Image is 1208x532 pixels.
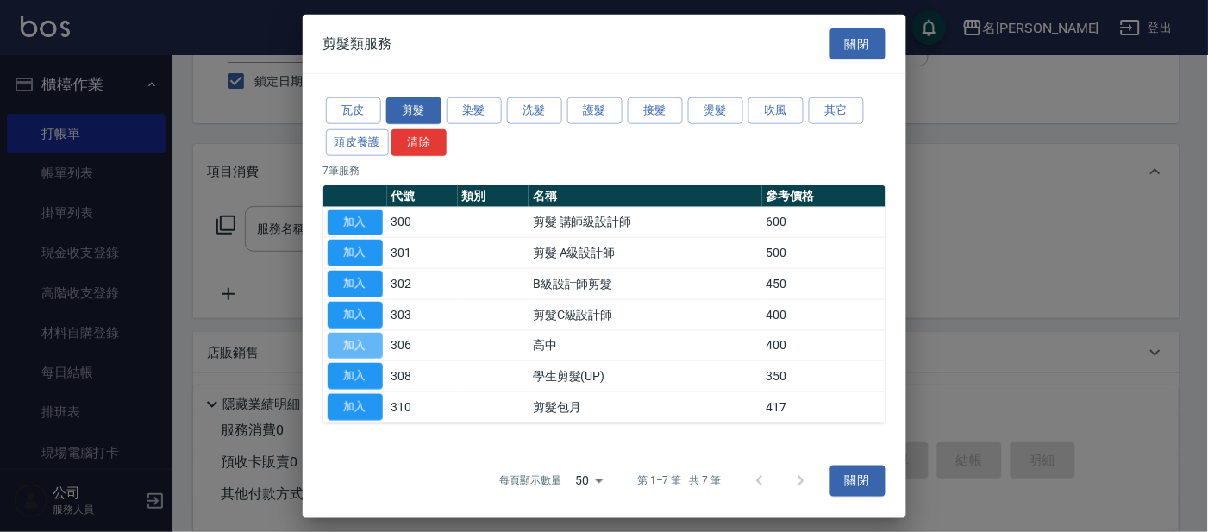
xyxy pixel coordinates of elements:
p: 7 筆服務 [323,162,886,178]
button: 其它 [809,97,864,124]
button: 清除 [391,129,447,156]
button: 關閉 [830,28,886,59]
td: 308 [387,361,458,392]
button: 吹風 [748,97,804,124]
td: 310 [387,391,458,422]
td: 450 [762,268,886,299]
button: 加入 [328,394,383,421]
td: 高中 [529,330,761,361]
button: 染髮 [447,97,502,124]
td: 剪髮 講師級設計師 [529,207,761,238]
p: 每頁顯示數量 [499,473,561,489]
td: B級設計師剪髮 [529,268,761,299]
td: 400 [762,330,886,361]
button: 瓦皮 [326,97,381,124]
td: 剪髮C級設計師 [529,299,761,330]
button: 加入 [328,363,383,390]
button: 燙髮 [688,97,743,124]
p: 第 1–7 筆 共 7 筆 [637,473,721,489]
td: 500 [762,238,886,269]
button: 接髮 [628,97,683,124]
td: 350 [762,361,886,392]
button: 剪髮 [386,97,441,124]
button: 頭皮養護 [326,129,390,156]
button: 洗髮 [507,97,562,124]
td: 學生剪髮(UP) [529,361,761,392]
button: 關閉 [830,465,886,497]
td: 剪髮包月 [529,391,761,422]
td: 剪髮 A級設計師 [529,238,761,269]
td: 301 [387,238,458,269]
button: 加入 [328,332,383,359]
td: 303 [387,299,458,330]
td: 417 [762,391,886,422]
td: 300 [387,207,458,238]
button: 加入 [328,240,383,266]
button: 護髮 [567,97,623,124]
button: 加入 [328,209,383,235]
th: 名稱 [529,185,761,207]
td: 306 [387,330,458,361]
td: 302 [387,268,458,299]
th: 代號 [387,185,458,207]
button: 加入 [328,271,383,297]
td: 400 [762,299,886,330]
div: 50 [568,458,610,504]
th: 參考價格 [762,185,886,207]
td: 600 [762,207,886,238]
th: 類別 [458,185,529,207]
span: 剪髮類服務 [323,35,392,53]
button: 加入 [328,302,383,329]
